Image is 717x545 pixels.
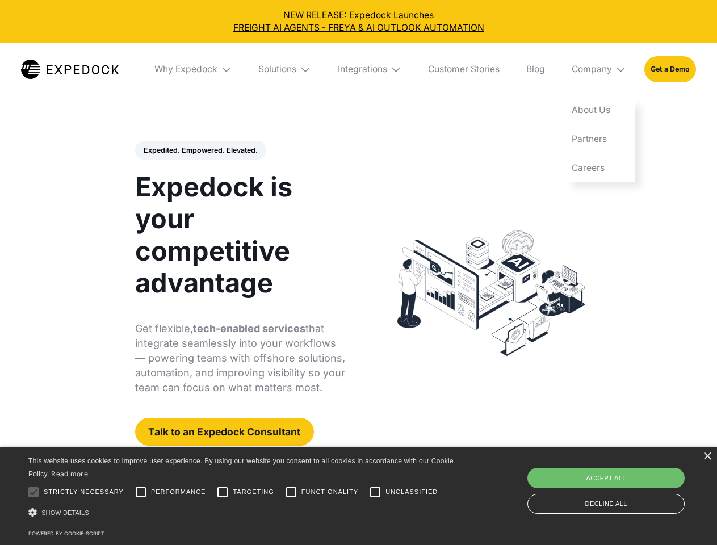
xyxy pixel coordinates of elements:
strong: tech-enabled services [193,322,305,334]
div: Why Expedock [145,43,241,96]
p: Get flexible, that integrate seamlessly into your workflows — powering teams with offshore soluti... [135,321,346,395]
span: Performance [151,487,206,497]
a: Customer Stories [419,43,508,96]
div: Integrations [329,43,410,96]
a: FREIGHT AI AGENTS - FREYA & AI OUTLOOK AUTOMATION [9,22,708,34]
span: Show details [41,509,89,516]
a: Powered by cookie-script [28,530,104,536]
div: Why Expedock [154,64,217,75]
a: Read more [51,469,88,478]
a: Get a Demo [644,56,696,82]
span: Functionality [301,487,358,497]
span: Unclassified [385,487,438,497]
span: Strictly necessary [44,487,124,497]
div: Show details [28,505,458,521]
a: About Us [563,96,635,125]
a: Partners [563,125,635,154]
nav: Company [563,96,635,182]
a: Careers [563,153,635,182]
span: Targeting [233,487,274,497]
span: This website uses cookies to improve user experience. By using our website you consent to all coo... [28,457,454,478]
div: Solutions [258,64,296,75]
a: Talk to an Expedock Consultant [135,418,314,446]
a: Blog [517,43,554,96]
div: Company [563,43,635,96]
div: Company [572,64,612,75]
div: NEW RELEASE: Expedock Launches [9,9,708,34]
div: Integrations [338,64,387,75]
h1: Expedock is your competitive advantage [135,171,346,299]
iframe: Chat Widget [528,422,717,545]
div: Solutions [250,43,320,96]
